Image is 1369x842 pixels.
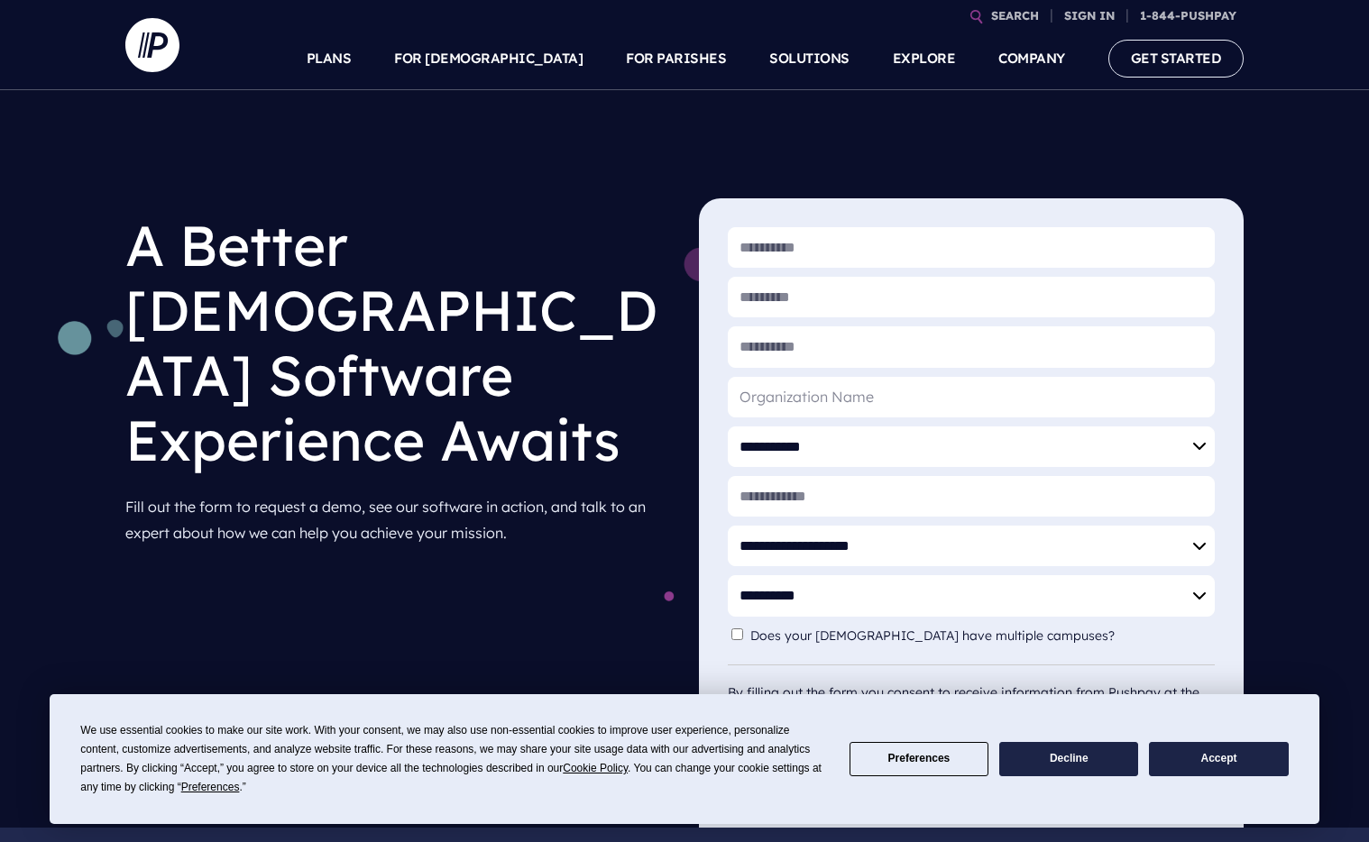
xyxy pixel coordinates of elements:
a: EXPLORE [893,27,956,90]
a: PLANS [307,27,352,90]
div: By filling out the form you consent to receive information from Pushpay at the email address or t... [728,664,1215,721]
a: FOR [DEMOGRAPHIC_DATA] [394,27,583,90]
a: GET STARTED [1108,40,1245,77]
button: Decline [999,742,1138,777]
label: Does your [DEMOGRAPHIC_DATA] have multiple campuses? [750,628,1124,644]
button: Accept [1149,742,1288,777]
h1: A Better [DEMOGRAPHIC_DATA] Software Experience Awaits [125,198,670,487]
a: SOLUTIONS [769,27,850,90]
span: Preferences [181,781,240,793]
input: Organization Name [728,377,1215,417]
button: Preferences [850,742,988,777]
span: Cookie Policy [563,762,628,774]
div: We use essential cookies to make our site work. With your consent, we may also use non-essential ... [80,721,827,797]
div: Cookie Consent Prompt [50,694,1319,824]
a: FOR PARISHES [626,27,726,90]
p: Fill out the form to request a demo, see our software in action, and talk to an expert about how ... [125,487,670,554]
a: COMPANY [998,27,1065,90]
